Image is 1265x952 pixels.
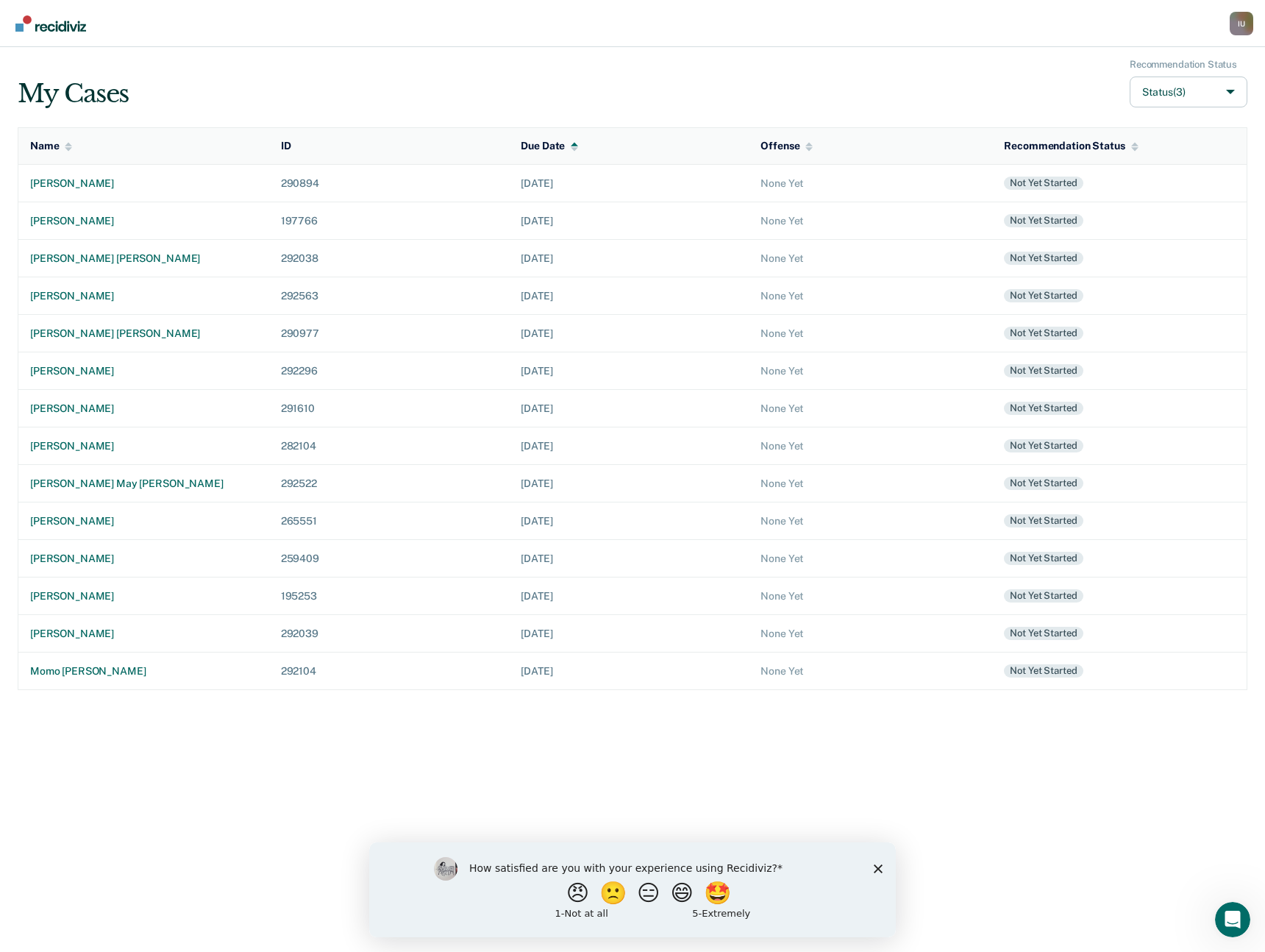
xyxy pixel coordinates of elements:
[509,315,749,352] td: [DATE]
[1130,59,1237,71] div: Recommendation Status
[509,427,749,465] td: [DATE]
[760,140,813,152] div: Offense
[269,427,510,465] td: 282104
[760,477,980,490] div: None Yet
[509,578,749,615] td: [DATE]
[1004,364,1083,377] div: Not yet started
[269,653,510,690] td: 292104
[760,177,980,190] div: None Yet
[760,590,980,603] div: None Yet
[760,290,980,302] div: None Yet
[509,240,749,277] td: [DATE]
[30,290,257,302] div: [PERSON_NAME]
[30,553,257,565] div: [PERSON_NAME]
[269,202,510,240] td: 197766
[269,390,510,427] td: 291610
[509,277,749,315] td: [DATE]
[509,202,749,240] td: [DATE]
[30,177,257,190] div: [PERSON_NAME]
[760,515,980,527] div: None Yet
[1215,902,1250,937] iframe: Intercom live chat
[1004,664,1083,678] div: Not yet started
[760,327,980,340] div: None Yet
[30,402,257,415] div: [PERSON_NAME]
[509,540,749,578] td: [DATE]
[30,515,257,527] div: [PERSON_NAME]
[269,352,510,390] td: 292296
[509,390,749,427] td: [DATE]
[1004,477,1083,490] div: Not yet started
[30,252,257,265] div: [PERSON_NAME] [PERSON_NAME]
[269,315,510,352] td: 290977
[760,215,980,227] div: None Yet
[30,665,257,678] div: momo [PERSON_NAME]
[269,578,510,615] td: 195253
[509,352,749,390] td: [DATE]
[509,502,749,540] td: [DATE]
[1004,402,1083,415] div: Not yet started
[1004,327,1083,340] div: Not yet started
[509,653,749,690] td: [DATE]
[269,240,510,277] td: 292038
[521,140,578,152] div: Due Date
[1004,214,1083,227] div: Not yet started
[269,540,510,578] td: 259409
[1004,289,1083,302] div: Not yet started
[1230,12,1253,35] div: I U
[760,365,980,377] div: None Yet
[1004,514,1083,527] div: Not yet started
[269,465,510,502] td: 292522
[30,590,257,603] div: [PERSON_NAME]
[760,252,980,265] div: None Yet
[1004,252,1083,265] div: Not yet started
[1004,589,1083,603] div: Not yet started
[509,465,749,502] td: [DATE]
[269,277,510,315] td: 292563
[369,842,896,937] iframe: Survey by Kim from Recidiviz
[30,327,257,340] div: [PERSON_NAME] [PERSON_NAME]
[760,553,980,565] div: None Yet
[1004,177,1083,190] div: Not yet started
[1004,439,1083,452] div: Not yet started
[269,615,510,653] td: 292039
[30,628,257,640] div: [PERSON_NAME]
[30,140,72,152] div: Name
[1130,77,1247,108] button: Status(3)
[30,215,257,227] div: [PERSON_NAME]
[1230,12,1253,35] button: Profile dropdown button
[1004,627,1083,640] div: Not yet started
[269,165,510,202] td: 290894
[30,440,257,452] div: [PERSON_NAME]
[30,477,257,490] div: [PERSON_NAME] may [PERSON_NAME]
[1004,552,1083,565] div: Not yet started
[509,165,749,202] td: [DATE]
[1004,140,1138,152] div: Recommendation Status
[269,502,510,540] td: 265551
[30,365,257,377] div: [PERSON_NAME]
[760,402,980,415] div: None Yet
[760,628,980,640] div: None Yet
[509,615,749,653] td: [DATE]
[15,15,86,32] img: Recidiviz
[18,79,129,109] div: My Cases
[760,440,980,452] div: None Yet
[760,665,980,678] div: None Yet
[281,140,291,152] div: ID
